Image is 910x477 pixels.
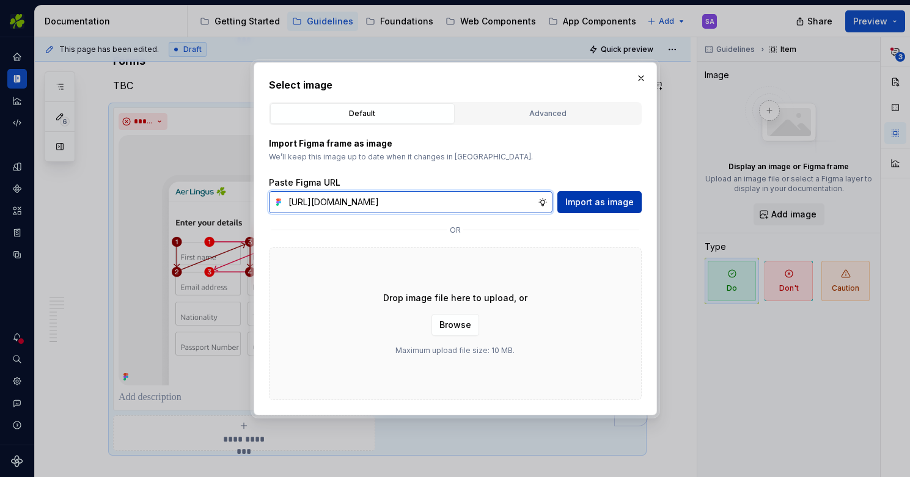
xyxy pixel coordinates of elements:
button: Import as image [557,191,642,213]
p: Maximum upload file size: 10 MB. [395,346,515,355]
p: or [450,225,461,235]
span: Import as image [565,196,634,208]
p: We’ll keep this image up to date when it changes in [GEOGRAPHIC_DATA]. [269,152,642,162]
h2: Select image [269,78,642,92]
button: Browse [431,314,479,336]
label: Paste Figma URL [269,177,340,189]
div: Advanced [460,107,636,120]
p: Import Figma frame as image [269,137,642,150]
span: Browse [439,319,471,331]
input: https://figma.com/file... [284,191,538,213]
div: Default [274,107,450,120]
p: Drop image file here to upload, or [383,292,527,304]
